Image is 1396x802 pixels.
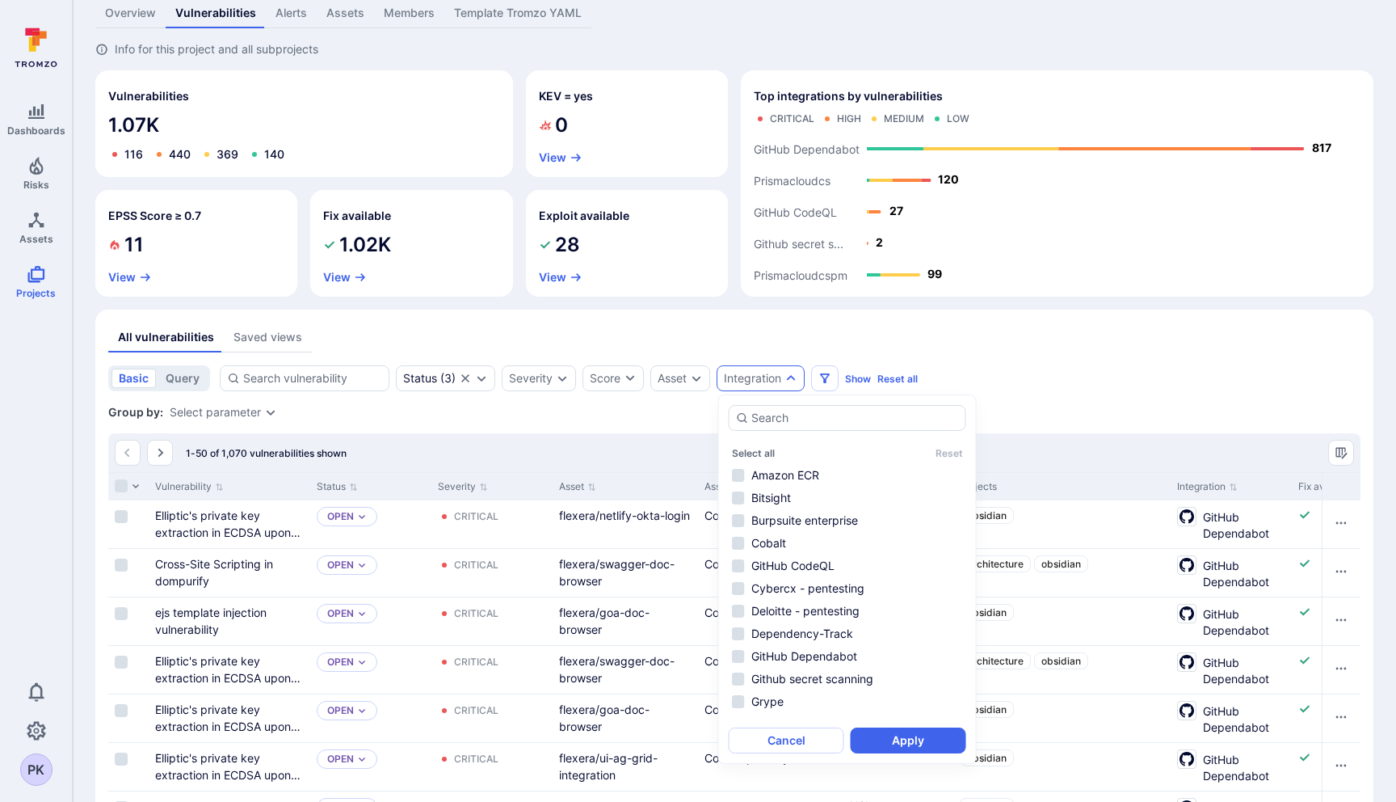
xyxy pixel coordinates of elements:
[149,597,310,645] div: Cell for Vulnerability
[960,555,1031,572] a: architecture
[327,559,354,572] p: Open
[1322,500,1360,548] div: Cell for
[323,208,391,224] h2: Fix available
[1322,694,1360,742] div: Cell for
[264,406,277,419] button: Expand dropdown
[751,410,958,426] input: Search
[1328,656,1354,682] button: Row actions menu
[936,447,963,459] button: Reset
[310,646,431,694] div: Cell for Status
[243,370,382,386] input: Search vulnerability
[310,694,431,742] div: Cell for Status
[729,405,966,753] div: autocomplete options
[559,751,658,782] a: flexera/ui-ag-grid-integration
[431,694,553,742] div: Cell for Severity
[438,480,488,493] button: Sort by Severity
[729,488,966,508] li: Bitsight
[698,743,843,791] div: Cell for Asset Type
[754,88,943,104] span: Top integrations by vulnerabilities
[1041,558,1081,570] span: obsidian
[1328,607,1354,633] button: Row actions menu
[454,510,498,523] div: Critical
[108,88,189,104] span: Vulnerabilities
[327,607,354,620] p: Open
[454,704,498,717] div: Critical
[539,271,582,284] a: View
[155,509,301,573] a: Elliptic's private key extraction in ECDSA upon signing a malformed input (e.g. a string)
[403,372,437,385] div: Status
[1292,743,1363,791] div: Cell for Fix available
[732,447,775,459] button: Select all
[953,743,1171,791] div: Cell for Projects
[729,534,966,553] li: Cobalt
[877,373,918,385] button: Reset all
[115,704,128,717] span: Select row
[7,125,65,137] span: Dashboards
[108,404,163,420] span: Group by:
[155,606,267,636] a: ejs template injection vulnerability
[95,70,513,177] div: Vulnerabilities
[170,406,277,419] div: grouping parameters
[1171,694,1292,742] div: Cell for Integration
[770,112,814,125] div: Critical
[1203,507,1285,542] span: GitHub Dependabot
[327,704,354,717] button: Open
[115,753,128,766] span: Select row
[147,440,173,466] button: Go to the next page
[698,500,843,548] div: Cell for Asset Type
[754,174,830,188] text: Prismacloudcs
[754,132,1360,284] svg: Top integrations by vulnerabilities bar
[1171,646,1292,694] div: Cell for Integration
[115,479,128,492] span: Select all rows
[559,703,650,733] a: flexera/goa-doc-browser
[1034,555,1088,572] a: obsidian
[339,232,391,258] span: 1.02K
[967,703,1007,715] span: obsidian
[1328,510,1354,536] button: Row actions menu
[327,656,354,669] p: Open
[108,112,500,138] span: 1.07K
[729,728,844,753] button: Cancel
[310,743,431,791] div: Cell for Status
[264,147,284,161] a: 140
[108,323,1360,352] div: assets tabs
[327,510,354,523] p: Open
[111,369,156,388] button: basic
[1203,701,1285,736] span: GitHub Dependabot
[217,147,238,161] a: 369
[1328,440,1354,466] div: Manage columns
[310,500,431,548] div: Cell for Status
[553,646,698,694] div: Cell for Asset
[553,549,698,597] div: Cell for Asset
[115,440,141,466] button: Go to the previous page
[967,606,1007,618] span: obsidian
[310,549,431,597] div: Cell for Status
[704,652,837,669] div: Code repository
[1312,141,1331,154] text: 817
[149,500,310,548] div: Cell for Vulnerability
[108,500,149,548] div: Cell for selection
[698,694,843,742] div: Cell for Asset Type
[459,372,472,385] button: Clear selection
[698,646,843,694] div: Cell for Asset Type
[115,510,128,523] span: Select row
[118,329,214,345] div: All vulnerabilities
[1171,597,1292,645] div: Cell for Integration
[169,147,191,161] a: 440
[889,204,903,217] text: 27
[960,701,1014,718] a: obsidian
[16,287,56,299] span: Projects
[960,604,1014,621] a: obsidian
[967,558,1024,570] span: architecture
[149,549,310,597] div: Cell for Vulnerability
[158,369,207,388] button: query
[108,208,201,224] h2: EPSS Score ≥ 0.7
[556,372,569,385] button: Expand dropdown
[155,557,273,588] a: Cross-Site Scripting in dompurify
[431,743,553,791] div: Cell for Severity
[553,743,698,791] div: Cell for Asset
[658,372,687,385] div: Asset
[431,646,553,694] div: Cell for Severity
[845,373,871,385] button: Show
